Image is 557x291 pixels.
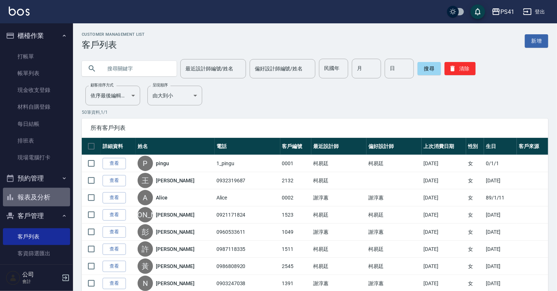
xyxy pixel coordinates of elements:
div: A [138,190,153,205]
td: 柯易廷 [366,155,422,172]
td: 女 [466,206,484,224]
td: 柯易廷 [311,172,366,189]
td: 2132 [280,172,311,189]
a: 查看 [103,261,126,272]
td: [DATE] [422,258,466,275]
a: [PERSON_NAME] [156,245,195,253]
div: PS41 [500,7,514,16]
p: 會計 [22,278,59,285]
td: [DATE] [484,172,517,189]
div: 彭 [138,224,153,240]
a: 每日結帳 [3,116,70,132]
td: 0932319687 [215,172,280,189]
button: 清除 [445,62,476,75]
a: 帳單列表 [3,65,70,82]
td: 1049 [280,224,311,241]
td: 謝淳蕙 [366,189,422,206]
td: 柯易廷 [311,241,366,258]
th: 詳細資料 [101,138,136,155]
td: 女 [466,241,484,258]
a: 查看 [103,175,126,186]
td: 1523 [280,206,311,224]
th: 客戶來源 [517,138,548,155]
td: 0921171824 [215,206,280,224]
td: [DATE] [422,206,466,224]
td: [DATE] [422,155,466,172]
td: 謝淳蕙 [311,189,366,206]
td: 女 [466,189,484,206]
td: 女 [466,155,484,172]
a: 現場電腦打卡 [3,149,70,166]
td: 女 [466,172,484,189]
td: 柯易廷 [311,155,366,172]
button: 客戶管理 [3,206,70,225]
a: [PERSON_NAME] [156,177,195,184]
td: 0002 [280,189,311,206]
td: [DATE] [484,206,517,224]
th: 姓名 [136,138,215,155]
label: 呈現順序 [153,82,168,88]
td: [DATE] [484,258,517,275]
a: [PERSON_NAME] [156,263,195,270]
td: 柯易廷 [311,206,366,224]
div: P [138,156,153,171]
a: 現金收支登錄 [3,82,70,98]
th: 最近設計師 [311,138,366,155]
td: 0986808920 [215,258,280,275]
button: PS41 [489,4,517,19]
td: 柯易廷 [311,258,366,275]
a: 查看 [103,192,126,203]
a: 打帳單 [3,48,70,65]
a: pingu [156,160,169,167]
td: [DATE] [484,224,517,241]
label: 顧客排序方式 [91,82,114,88]
td: 1511 [280,241,311,258]
td: 柯易廷 [366,258,422,275]
td: 女 [466,224,484,241]
td: [DATE] [484,241,517,258]
h2: Customer Management List [82,32,145,37]
div: N [138,276,153,291]
td: 柯易廷 [366,206,422,224]
td: 89/1/11 [484,189,517,206]
a: 卡券管理 [3,262,70,279]
button: 櫃檯作業 [3,26,70,45]
button: save [470,4,485,19]
div: 由大到小 [147,86,202,105]
a: Alice [156,194,168,201]
td: 謝淳蕙 [366,224,422,241]
a: 查看 [103,209,126,221]
td: 柯易廷 [366,241,422,258]
th: 生日 [484,138,517,155]
a: 材料自購登錄 [3,98,70,115]
th: 偏好設計師 [366,138,422,155]
td: 0001 [280,155,311,172]
a: 查看 [103,226,126,238]
h3: 客戶列表 [82,40,145,50]
td: [DATE] [422,241,466,258]
button: 搜尋 [418,62,441,75]
div: 王 [138,173,153,188]
div: 黃 [138,259,153,274]
a: 排班表 [3,132,70,149]
td: [DATE] [422,224,466,241]
span: 所有客戶列表 [91,124,539,132]
a: 查看 [103,158,126,169]
th: 電話 [215,138,280,155]
th: 上次消費日期 [422,138,466,155]
th: 客戶編號 [280,138,311,155]
a: 查看 [103,278,126,289]
td: 0987118335 [215,241,280,258]
td: 1_pingu [215,155,280,172]
td: 女 [466,258,484,275]
td: [DATE] [422,172,466,189]
p: 50 筆資料, 1 / 1 [82,109,548,116]
div: 依序最後編輯時間 [85,86,140,105]
td: 0960533611 [215,224,280,241]
h5: 公司 [22,271,59,278]
a: [PERSON_NAME] [156,280,195,287]
a: 客戶列表 [3,228,70,245]
a: [PERSON_NAME] [156,228,195,236]
td: Alice [215,189,280,206]
td: 2545 [280,258,311,275]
